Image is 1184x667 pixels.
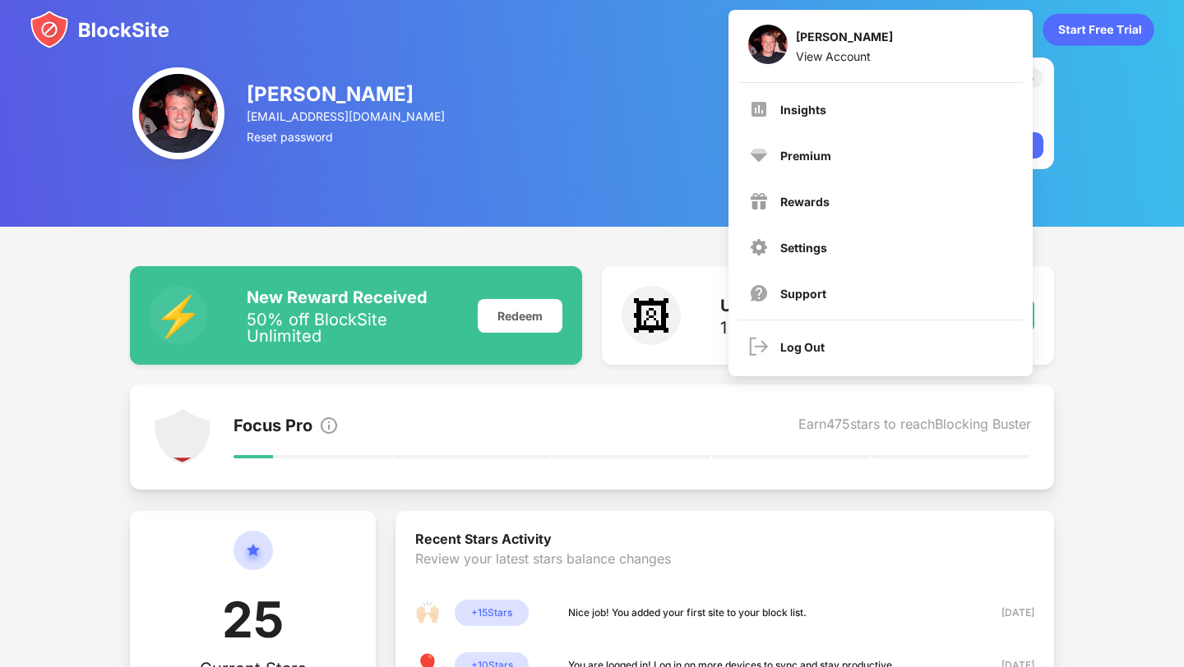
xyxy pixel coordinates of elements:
[247,82,447,106] div: [PERSON_NAME]
[415,550,1034,600] div: Review your latest stars balance changes
[796,30,893,49] div: [PERSON_NAME]
[780,241,827,255] div: Settings
[415,531,1034,550] div: Recent Stars Activity
[798,416,1031,439] div: Earn 475 stars to reach Blocking Buster
[749,145,769,165] img: premium.svg
[749,99,769,119] img: menu-insights.svg
[796,49,893,63] div: View Account
[622,286,681,345] div: 🖼
[222,590,284,659] div: 25
[1043,13,1154,46] div: animation
[720,296,868,315] div: Upcoming Reward
[415,600,442,626] div: 🙌🏻
[780,195,830,209] div: Rewards
[455,600,529,626] div: + 15 Stars
[720,320,868,336] div: 1 free image
[749,191,769,211] img: menu-rewards.svg
[780,340,825,354] div: Log Out
[749,237,769,257] img: menu-settings.svg
[30,10,169,49] img: blocksite-icon.svg
[247,109,447,123] div: [EMAIL_ADDRESS][DOMAIN_NAME]
[132,67,224,159] img: ACg8ocKR7bGQYrqPTaCD4FPdfMORQmTvjlSePF--F372ADViDSs=s96-c
[153,407,212,467] img: points-level-1.svg
[150,286,206,345] div: ⚡️
[748,25,788,64] img: ACg8ocKR7bGQYrqPTaCD4FPdfMORQmTvjlSePF--F372ADViDSs=s96-c
[234,531,273,590] img: circle-star.svg
[319,416,339,435] img: info.svg
[247,311,458,344] div: 50% off BlockSite Unlimited
[749,337,769,356] img: logout.svg
[478,299,562,333] div: Redeem
[749,283,769,303] img: support.svg
[780,103,826,117] div: Insights
[247,287,458,307] div: New Reward Received
[247,130,447,144] div: Reset password
[568,605,807,621] div: Nice job! You added your first site to your block list.
[234,416,312,439] div: Focus Pro
[780,149,831,163] div: Premium
[780,287,826,301] div: Support
[976,605,1034,621] div: [DATE]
